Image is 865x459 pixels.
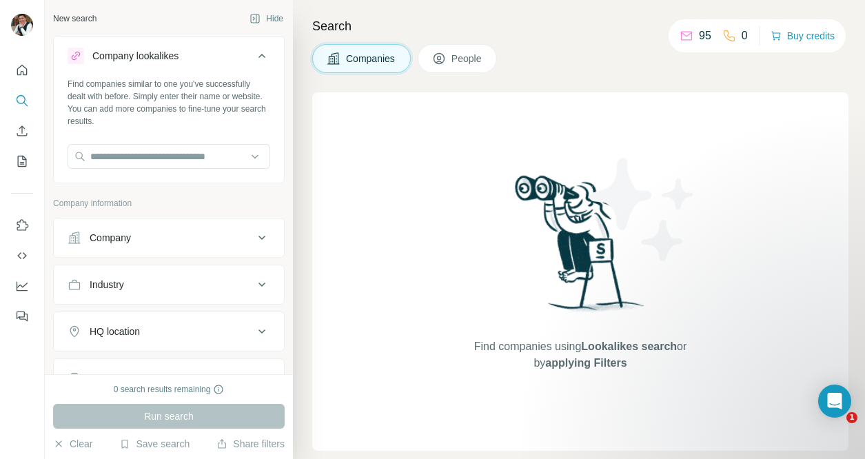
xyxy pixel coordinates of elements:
div: HQ location [90,325,140,338]
div: Annual revenue ($) [90,371,172,385]
div: New search [53,12,96,25]
button: Use Surfe API [11,243,33,268]
p: Company information [53,197,285,210]
div: Industry [90,278,124,292]
span: 1 [846,412,857,423]
button: Enrich CSV [11,119,33,143]
button: HQ location [54,315,284,348]
button: Company [54,221,284,254]
button: Industry [54,268,284,301]
button: Annual revenue ($) [54,362,284,395]
div: Company [90,231,131,245]
p: 95 [699,28,711,44]
div: Open Intercom Messenger [818,385,851,418]
button: Quick start [11,58,33,83]
button: Buy credits [771,26,835,45]
button: Feedback [11,304,33,329]
button: Search [11,88,33,113]
img: Surfe Illustration - Woman searching with binoculars [509,172,652,325]
button: Use Surfe on LinkedIn [11,213,33,238]
div: Find companies similar to one you've successfully dealt with before. Simply enter their name or w... [68,78,270,127]
div: Company lookalikes [92,49,179,63]
button: Share filters [216,437,285,451]
button: Hide [240,8,293,29]
button: Clear [53,437,92,451]
div: 0 search results remaining [114,383,225,396]
button: My lists [11,149,33,174]
span: applying Filters [545,357,627,369]
span: Lookalikes search [581,340,677,352]
p: 0 [742,28,748,44]
button: Dashboard [11,274,33,298]
button: Company lookalikes [54,39,284,78]
span: Find companies using or by [470,338,691,371]
span: People [451,52,483,65]
img: Surfe Illustration - Stars [580,147,704,272]
h4: Search [312,17,848,36]
span: Companies [346,52,396,65]
img: Avatar [11,14,33,36]
iframe: Intercom live chat [818,412,851,445]
button: Save search [119,437,190,451]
